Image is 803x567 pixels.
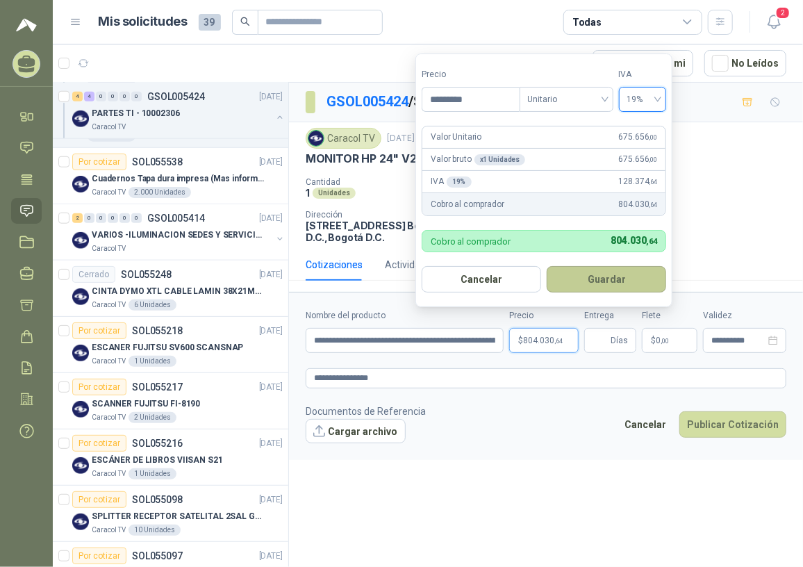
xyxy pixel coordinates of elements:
p: [DATE] [259,268,283,281]
div: 6 Unidades [129,299,176,311]
p: Documentos de Referencia [306,404,426,419]
div: Por cotizar [72,435,126,452]
img: Company Logo [72,288,89,305]
div: 1 - 50 de 176 [496,52,581,74]
p: [DATE] [259,90,283,104]
label: Entrega [584,309,636,322]
p: [DATE] [259,212,283,225]
span: Días [611,329,628,352]
div: 1 Unidades [129,356,176,367]
p: SOL055097 [132,551,183,561]
p: Caracol TV [92,356,126,367]
p: Cantidad [306,177,474,187]
div: 0 [108,92,118,101]
p: [DATE] [259,381,283,394]
span: 804.030 [611,235,658,246]
img: Company Logo [72,513,89,530]
p: SPLITTER RECEPTOR SATELITAL 2SAL GT-SP21 [92,510,265,523]
p: Valor bruto [431,153,525,166]
p: Caracol TV [92,525,126,536]
p: GSOL005424 [147,92,205,101]
div: Unidades [313,188,356,199]
p: Caracol TV [92,299,126,311]
a: Por cotizarSOL055217[DATE] Company LogoSCANNER FUJITSU FI-8190Caracol TV2 Unidades [53,373,288,429]
label: Precio [509,309,579,322]
img: Company Logo [72,457,89,474]
div: 0 [96,213,106,223]
p: [DATE] [259,437,283,450]
h1: Mis solicitudes [99,12,188,32]
a: Por cotizarSOL055218[DATE] Company LogoESCANER FUJITSU SV600 SCANSNAPCaracol TV1 Unidades [53,317,288,373]
label: IVA [619,68,667,81]
p: Dirección [306,210,445,220]
p: Cobro al comprador [431,237,511,246]
p: SOL055218 [132,326,183,336]
div: Cerrado [72,266,115,283]
p: VARIOS -ILUMINACION SEDES Y SERVICIOS [92,229,265,242]
p: Cuadernos Tapa dura impresa (Mas informacion en el adjunto) [92,172,265,186]
p: [DATE] [387,132,415,145]
div: Por cotizar [72,548,126,564]
p: GSOL005414 [147,213,205,223]
span: ,00 [661,337,669,345]
p: / SOL055550 [326,91,487,113]
p: Caracol TV [92,412,126,423]
p: 1 [306,187,310,199]
span: 19% [627,89,659,110]
p: ESCANER FUJITSU SV600 SCANSNAP [92,341,243,354]
label: Precio [422,68,519,81]
p: Valor Unitario [431,131,481,144]
p: [DATE] [259,493,283,507]
button: No Leídos [704,50,786,76]
div: Todas [572,15,602,30]
button: Cancelar [422,266,541,293]
div: Por cotizar [72,322,126,339]
img: Company Logo [72,176,89,192]
span: 2 [775,6,790,19]
p: SOL055217 [132,382,183,392]
p: ESCÁNER DE LIBROS VIISAN S21 [92,454,223,467]
div: 0 [131,213,142,223]
a: Por cotizarSOL055098[DATE] Company LogoSPLITTER RECEPTOR SATELITAL 2SAL GT-SP21Caracol TV10 Unidades [53,486,288,542]
img: Logo peakr [16,17,37,33]
p: SOL055248 [121,270,172,279]
div: 2 [72,213,83,223]
img: Company Logo [72,110,89,127]
p: [DATE] [259,324,283,338]
img: Company Logo [308,131,324,146]
div: 0 [119,213,130,223]
p: [DATE] [259,156,283,169]
div: 10 Unidades [129,525,181,536]
span: Unitario [528,89,605,110]
span: 804.030 [523,336,563,345]
a: 4 4 0 0 0 0 GSOL005424[DATE] Company LogoPARTES TI - 10002306Caracol TV [72,88,285,133]
div: Cotizaciones [306,257,363,272]
div: 19 % [447,176,472,188]
p: Caracol TV [92,243,126,254]
p: SOL055098 [132,495,183,504]
p: [STREET_ADDRESS] Bogotá D.C. , Bogotá D.C. [306,220,445,243]
p: Caracol TV [92,122,126,133]
a: 2 0 0 0 0 0 GSOL005414[DATE] Company LogoVARIOS -ILUMINACION SEDES Y SERVICIOSCaracol TV [72,210,285,254]
p: $ 0,00 [642,328,697,353]
span: 675.656 [619,153,658,166]
span: ,64 [649,178,658,186]
span: ,64 [647,237,658,246]
span: 128.374 [619,175,658,188]
span: 0 [656,336,669,345]
div: 4 [84,92,94,101]
button: Guardar [547,266,666,293]
span: $ [651,336,656,345]
button: Cargar archivo [306,419,406,444]
div: 0 [119,92,130,101]
p: IVA [431,175,471,188]
div: 2.000 Unidades [129,187,191,198]
label: Flete [642,309,697,322]
div: 0 [96,92,106,101]
a: Por cotizarSOL055216[DATE] Company LogoESCÁNER DE LIBROS VIISAN S21Caracol TV1 Unidades [53,429,288,486]
span: 39 [199,14,221,31]
a: CerradoSOL055248[DATE] Company LogoCINTA DYMO XTL CABLE LAMIN 38X21MMBLANCOCaracol TV6 Unidades [53,261,288,317]
img: Company Logo [72,232,89,249]
button: Cancelar [617,411,674,438]
p: CINTA DYMO XTL CABLE LAMIN 38X21MMBLANCO [92,285,265,298]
